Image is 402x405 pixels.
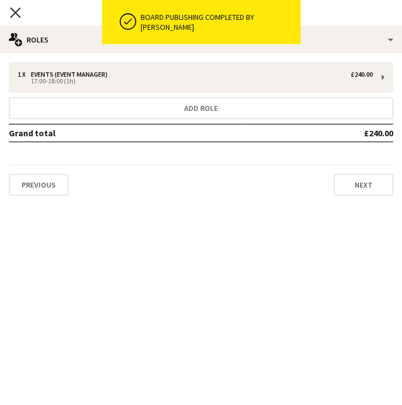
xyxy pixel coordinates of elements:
div: Board publishing completed by [PERSON_NAME]. [141,12,296,32]
div: 17:00-18:00 (1h) [18,78,373,84]
button: Previous [9,174,68,196]
button: Next [334,174,393,196]
button: Add role [9,97,393,119]
div: Events (Event Manager) [31,71,112,78]
td: £240.00 [244,124,393,142]
div: £240.00 [351,71,373,78]
div: 1 x [18,71,31,78]
td: Grand total [9,124,244,142]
